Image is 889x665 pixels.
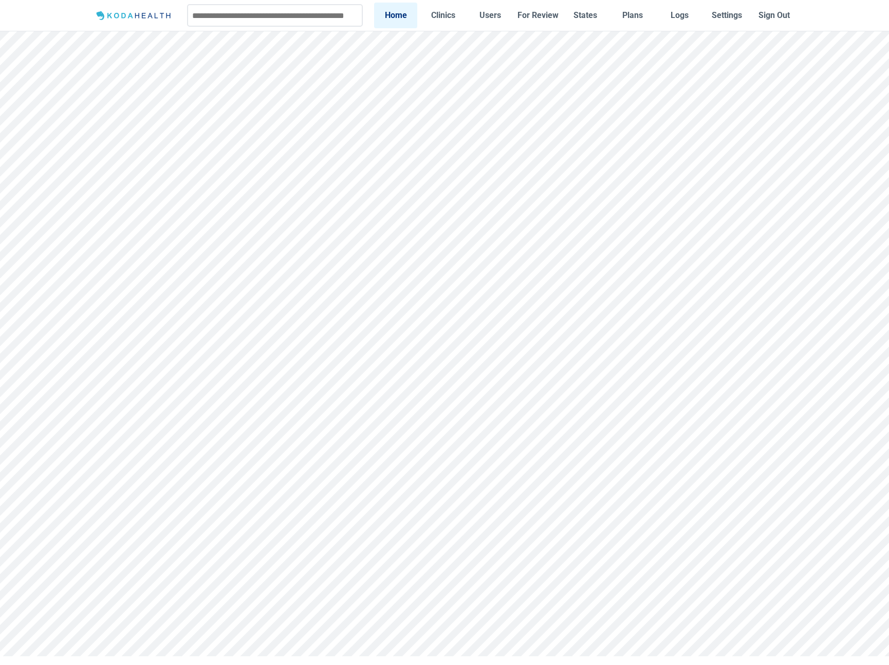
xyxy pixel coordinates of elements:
a: Clinics [421,3,465,28]
a: Users [469,3,512,28]
a: States [564,3,607,28]
a: Home [374,3,417,28]
a: Plans [611,3,654,28]
a: Logs [658,3,701,28]
button: Sign Out [753,3,796,28]
a: For Review [516,3,559,28]
a: Settings [706,3,749,28]
img: Logo [93,9,176,22]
